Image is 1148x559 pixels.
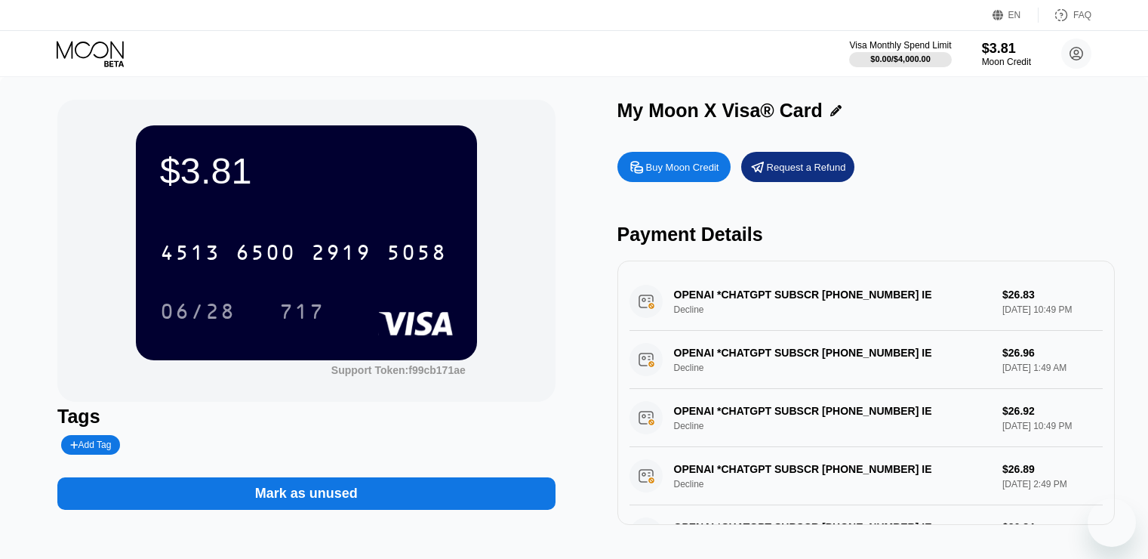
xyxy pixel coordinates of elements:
div: 2919 [311,242,371,267]
div: 4513 [160,242,220,267]
div: 5058 [386,242,447,267]
div: Tags [57,406,555,428]
div: Buy Moon Credit [617,152,731,182]
div: Support Token:f99cb171ae [331,364,466,376]
div: Request a Refund [767,161,846,174]
div: Support Token: f99cb171ae [331,364,466,376]
div: 6500 [235,242,296,267]
div: EN [1008,10,1021,20]
div: Add Tag [70,440,111,450]
div: My Moon X Visa® Card [617,100,823,122]
div: Mark as unused [57,462,555,510]
div: EN [993,8,1039,23]
iframe: Кнопка запуска окна обмена сообщениями [1088,499,1136,547]
div: $3.81 [982,41,1031,57]
div: FAQ [1039,8,1091,23]
div: Moon Credit [982,57,1031,67]
div: Request a Refund [741,152,854,182]
div: Payment Details [617,224,1115,246]
div: 06/28 [160,301,235,326]
div: 717 [279,301,325,326]
div: Buy Moon Credit [646,161,719,174]
div: 4513650029195058 [151,233,456,271]
div: Add Tag [61,435,120,455]
div: Visa Monthly Spend Limit [849,40,951,51]
div: 06/28 [149,292,247,330]
div: FAQ [1073,10,1091,20]
div: Mark as unused [255,485,358,502]
div: 717 [268,292,336,330]
div: $3.81Moon Credit [982,41,1031,67]
div: Visa Monthly Spend Limit$0.00/$4,000.00 [849,40,951,67]
div: $3.81 [160,150,453,192]
div: $0.00 / $4,000.00 [870,54,931,63]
